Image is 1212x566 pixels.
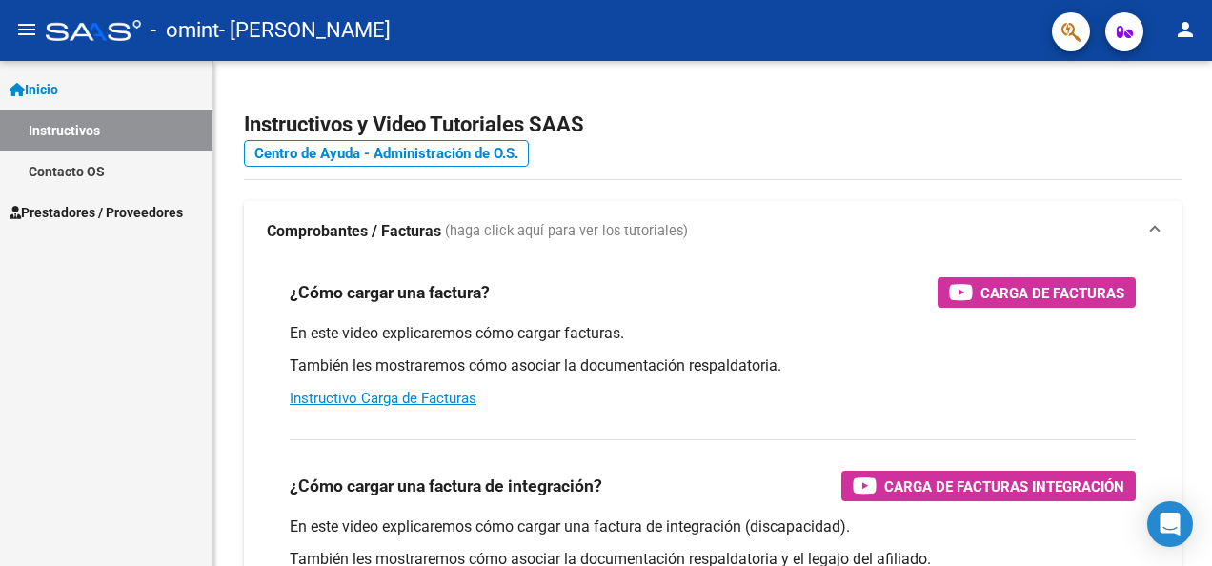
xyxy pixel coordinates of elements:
[290,323,1136,344] p: En este video explicaremos cómo cargar facturas.
[10,79,58,100] span: Inicio
[290,516,1136,537] p: En este video explicaremos cómo cargar una factura de integración (discapacidad).
[219,10,391,51] span: - [PERSON_NAME]
[938,277,1136,308] button: Carga de Facturas
[290,390,476,407] a: Instructivo Carga de Facturas
[290,355,1136,376] p: También les mostraremos cómo asociar la documentación respaldatoria.
[10,202,183,223] span: Prestadores / Proveedores
[841,471,1136,501] button: Carga de Facturas Integración
[980,281,1124,305] span: Carga de Facturas
[151,10,219,51] span: - omint
[15,18,38,41] mat-icon: menu
[244,201,1182,262] mat-expansion-panel-header: Comprobantes / Facturas (haga click aquí para ver los tutoriales)
[884,475,1124,498] span: Carga de Facturas Integración
[1147,501,1193,547] div: Open Intercom Messenger
[244,140,529,167] a: Centro de Ayuda - Administración de O.S.
[267,221,441,242] strong: Comprobantes / Facturas
[445,221,688,242] span: (haga click aquí para ver los tutoriales)
[1174,18,1197,41] mat-icon: person
[290,473,602,499] h3: ¿Cómo cargar una factura de integración?
[290,279,490,306] h3: ¿Cómo cargar una factura?
[244,107,1182,143] h2: Instructivos y Video Tutoriales SAAS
